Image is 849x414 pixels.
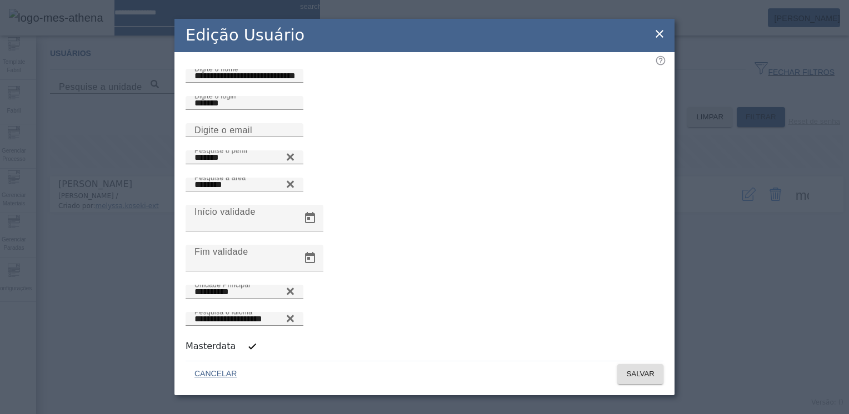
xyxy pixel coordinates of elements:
mat-label: Digite o email [194,125,252,135]
h2: Edição Usuário [186,23,304,47]
span: SALVAR [626,368,655,380]
mat-label: Início validade [194,207,256,216]
input: Number [194,312,294,326]
mat-label: Pesquisa o idioma [194,308,252,315]
mat-label: Fim validade [194,247,248,256]
button: CANCELAR [186,364,246,384]
mat-label: Digite o nome [194,65,238,72]
label: GeSAC [186,353,218,366]
mat-label: Digite o login [194,92,236,99]
button: Open calendar [297,245,323,271]
input: Number [194,285,294,299]
mat-label: Pesquise a área [194,174,246,181]
label: Masterdata [186,340,238,353]
mat-label: Unidade Principal [194,281,250,288]
button: Open calendar [297,205,323,231]
span: CANCELAR [194,368,237,380]
button: SALVAR [617,364,663,384]
mat-label: Pesquise o perfil [194,147,247,154]
input: Number [194,178,294,191]
input: Number [194,151,294,164]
